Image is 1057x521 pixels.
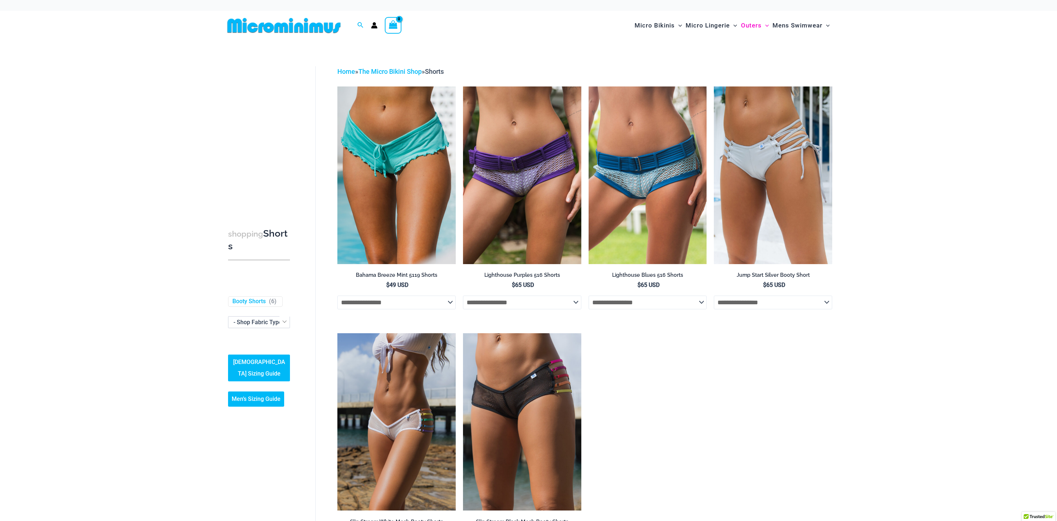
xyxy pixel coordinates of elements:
a: Lighthouse Blues 516 Shorts [589,272,707,281]
span: » » [337,68,444,75]
h2: Lighthouse Purples 516 Shorts [463,272,581,279]
h2: Bahama Breeze Mint 5119 Shorts [337,272,456,279]
a: Search icon link [357,21,364,30]
bdi: 65 USD [637,281,660,288]
span: Shorts [425,68,444,75]
img: Slip Stream Black Multi 5024 Shorts 0 [463,333,581,511]
a: The Micro Bikini Shop [358,68,422,75]
span: Micro Bikinis [635,16,675,35]
a: Slip Stream White Multi 5024 Shorts 08Slip Stream White Multi 5024 Shorts 10Slip Stream White Mul... [337,333,456,511]
a: Home [337,68,355,75]
span: Menu Toggle [762,16,769,35]
h2: Jump Start Silver Booty Short [714,272,832,279]
span: ( ) [269,298,277,305]
span: Micro Lingerie [686,16,730,35]
a: View Shopping Cart, empty [385,17,401,34]
nav: Site Navigation [632,13,833,38]
img: MM SHOP LOGO FLAT [224,17,344,34]
span: Menu Toggle [675,16,682,35]
a: Mens SwimwearMenu ToggleMenu Toggle [771,14,831,37]
span: - Shop Fabric Type [228,317,290,328]
span: Outers [741,16,762,35]
span: - Shop Fabric Type [228,316,290,328]
a: Lighthouse Purples 516 Shorts [463,272,581,281]
a: Booty Shorts [232,298,266,305]
span: Mens Swimwear [772,16,822,35]
a: Micro LingerieMenu ToggleMenu Toggle [684,14,739,37]
a: [DEMOGRAPHIC_DATA] Sizing Guide [228,355,290,381]
bdi: 49 USD [386,281,408,288]
img: Jump Start Silver 5594 Shorts 01 [714,86,832,264]
span: Menu Toggle [822,16,830,35]
span: 6 [271,298,274,305]
a: Slip Stream Black Multi 5024 Shorts 0Slip Stream Black Multi 5024 Shorts 05Slip Stream Black Mult... [463,333,581,511]
span: Menu Toggle [730,16,737,35]
h3: Shorts [228,228,290,253]
a: Men’s Sizing Guide [228,391,284,407]
img: Lighthouse Blues 516 Short 01 [589,86,707,264]
span: shopping [228,229,263,238]
img: Bahama Breeze Mint 5119 Shorts 01 [337,86,456,264]
bdi: 65 USD [512,281,534,288]
a: Micro BikinisMenu ToggleMenu Toggle [633,14,684,37]
bdi: 65 USD [763,281,785,288]
span: $ [763,281,766,288]
a: Lighthouse Blues 516 Short 01Lighthouse Blues 516 Short 03Lighthouse Blues 516 Short 03 [589,86,707,264]
span: $ [637,281,641,288]
a: Bahama Breeze Mint 5119 Shorts [337,272,456,281]
h2: Lighthouse Blues 516 Shorts [589,272,707,279]
span: $ [512,281,515,288]
span: - Shop Fabric Type [233,319,282,326]
img: Lighthouse Purples 516 Short 01 [463,86,581,264]
iframe: TrustedSite Certified [228,60,293,205]
a: OutersMenu ToggleMenu Toggle [739,14,771,37]
span: $ [386,281,389,288]
a: Jump Start Silver Booty Short [714,272,832,281]
img: Slip Stream White Multi 5024 Shorts 08 [337,333,456,511]
a: Jump Start Silver 5594 Shorts 01Jump Start Silver 5594 Shorts 02Jump Start Silver 5594 Shorts 02 [714,86,832,264]
a: Bahama Breeze Mint 5119 Shorts 01Bahama Breeze Mint 5119 Shorts 02Bahama Breeze Mint 5119 Shorts 02 [337,86,456,264]
a: Lighthouse Purples 516 Short 01Lighthouse Purples 3668 Crop Top 516 Short 01Lighthouse Purples 36... [463,86,581,264]
a: Account icon link [371,22,378,29]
